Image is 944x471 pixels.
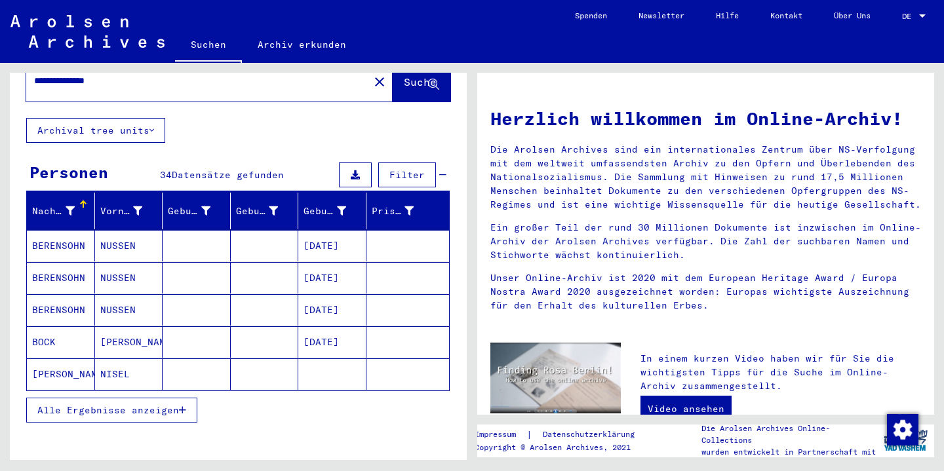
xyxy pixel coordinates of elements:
[886,413,918,445] div: Zustimmung ändern
[95,358,163,390] mat-cell: NISEL
[100,200,163,221] div: Vorname
[304,200,366,221] div: Geburtsdatum
[100,204,143,218] div: Vorname
[32,204,75,218] div: Nachname
[37,404,179,416] span: Alle Ergebnisse anzeigen
[236,204,279,218] div: Geburt‏
[475,442,650,453] p: Copyright © Arolsen Archives, 2021
[172,169,284,181] span: Datensätze gefunden
[242,29,362,60] a: Archiv erkunden
[372,74,387,90] mat-icon: close
[160,169,172,181] span: 34
[701,446,877,458] p: wurden entwickelt in Partnerschaft mit
[26,118,165,143] button: Archival tree units
[475,428,650,442] div: |
[29,160,108,184] div: Personen
[298,193,366,229] mat-header-cell: Geburtsdatum
[95,326,163,358] mat-cell: [PERSON_NAME]
[95,230,163,261] mat-cell: NUSSEN
[168,204,210,218] div: Geburtsname
[490,271,921,312] p: Unser Online-Archiv ist 2020 mit dem European Heritage Award / Europa Nostra Award 2020 ausgezeic...
[27,230,95,261] mat-cell: BERENSOHN
[393,61,450,102] button: Suche
[404,75,437,88] span: Suche
[378,162,436,187] button: Filter
[366,68,393,94] button: Clear
[95,262,163,293] mat-cell: NUSSEN
[475,428,526,442] a: Impressum
[532,428,650,442] a: Datenschutzerklärung
[27,262,95,293] mat-cell: BERENSOHN
[168,200,230,221] div: Geburtsname
[298,326,366,358] mat-cell: [DATE]
[640,352,921,393] p: In einem kurzen Video haben wir für Sie die wichtigsten Tipps für die Suche im Online-Archiv zusa...
[27,193,95,229] mat-header-cell: Nachname
[27,294,95,326] mat-cell: BERENSOHN
[32,200,94,221] div: Nachname
[701,423,877,446] p: Die Arolsen Archives Online-Collections
[95,294,163,326] mat-cell: NUSSEN
[881,424,930,457] img: yv_logo.png
[231,193,299,229] mat-header-cell: Geburt‏
[640,396,732,422] a: Video ansehen
[372,204,414,218] div: Prisoner #
[95,193,163,229] mat-header-cell: Vorname
[490,343,621,413] img: video.jpg
[304,204,346,218] div: Geburtsdatum
[490,221,921,262] p: Ein großer Teil der rund 30 Millionen Dokumente ist inzwischen im Online-Archiv der Arolsen Archi...
[163,193,231,229] mat-header-cell: Geburtsname
[26,398,197,423] button: Alle Ergebnisse anzeigen
[27,358,95,390] mat-cell: [PERSON_NAME]
[389,169,425,181] span: Filter
[366,193,450,229] mat-header-cell: Prisoner #
[236,200,298,221] div: Geburt‏
[298,262,366,293] mat-cell: [DATE]
[175,29,242,63] a: Suchen
[10,15,165,48] img: Arolsen_neg.svg
[902,12,916,21] span: DE
[490,105,921,132] h1: Herzlich willkommen im Online-Archiv!
[490,143,921,212] p: Die Arolsen Archives sind ein internationales Zentrum über NS-Verfolgung mit dem weltweit umfasse...
[372,200,434,221] div: Prisoner #
[298,294,366,326] mat-cell: [DATE]
[298,230,366,261] mat-cell: [DATE]
[887,414,918,445] img: Zustimmung ändern
[27,326,95,358] mat-cell: BOCK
